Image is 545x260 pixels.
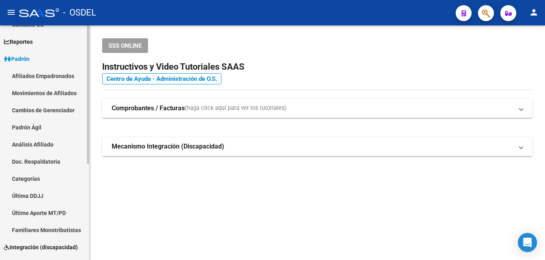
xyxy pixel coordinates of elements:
[102,59,532,74] h2: Instructivos y Video Tutoriales SAAS
[102,38,148,53] button: SSS ONLINE
[63,4,96,22] span: - OSDEL
[529,8,539,17] mat-icon: person
[112,104,185,113] strong: Comprobantes / Facturas
[6,8,16,17] mat-icon: menu
[109,42,142,49] span: SSS ONLINE
[102,99,532,118] mat-expansion-panel-header: Comprobantes / Facturas(haga click aquí para ver los tutoriales)
[518,233,537,252] div: Open Intercom Messenger
[185,104,286,113] span: (haga click aquí para ver los tutoriales)
[112,142,224,151] strong: Mecanismo Integración (Discapacidad)
[4,55,30,63] span: Padrón
[4,37,33,46] span: Reportes
[102,137,532,156] mat-expansion-panel-header: Mecanismo Integración (Discapacidad)
[4,243,78,252] span: Integración (discapacidad)
[102,73,221,84] a: Centro de Ayuda - Administración de O.S.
